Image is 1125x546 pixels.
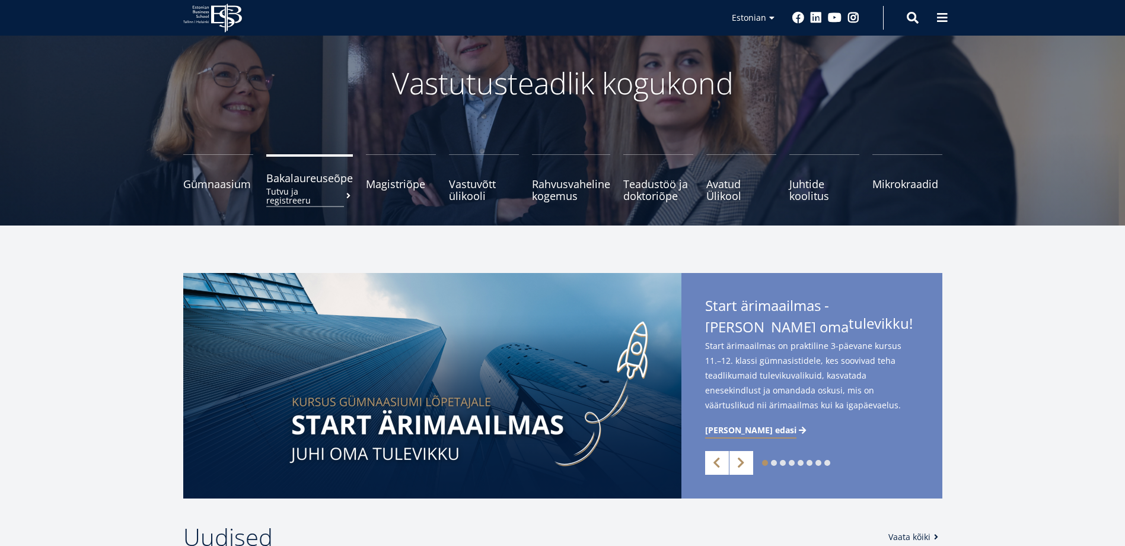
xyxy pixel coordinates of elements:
[449,154,519,202] a: Vastuvõtt ülikooli
[705,424,808,436] a: [PERSON_NAME] edasi
[847,12,859,24] a: Instagram
[705,338,919,412] span: Start ärimaailmas on praktiline 3-päevane kursus 11.–12. klassi gümnasistidele, kes soovivad teha...
[792,12,804,24] a: Facebook
[266,187,353,205] small: Tutvu ja registreeru
[183,178,253,190] span: Gümnaasium
[780,460,786,466] a: 3
[872,154,942,202] a: Mikrokraadid
[824,460,830,466] a: 8
[807,460,812,466] a: 6
[366,154,436,202] a: Magistriõpe
[815,460,821,466] a: 7
[810,12,822,24] a: Linkedin
[532,154,610,202] a: Rahvusvaheline kogemus
[248,65,877,101] p: Vastutusteadlik kogukond
[849,315,913,332] span: tulevikku!
[872,178,942,190] span: Mikrokraadid
[771,460,777,466] a: 2
[266,172,353,184] span: Bakalaureuseõpe
[762,460,768,466] a: 1
[789,178,859,202] span: Juhtide koolitus
[729,451,753,475] a: Next
[706,154,776,202] a: Avatud Ülikool
[789,460,795,466] a: 4
[183,154,253,202] a: Gümnaasium
[888,531,942,543] a: Vaata kõiki
[706,178,776,202] span: Avatud Ülikool
[705,451,729,475] a: Previous
[623,154,693,202] a: Teadustöö ja doktoriõpe
[266,154,353,202] a: BakalaureuseõpeTutvu ja registreeru
[789,154,859,202] a: Juhtide koolitus
[183,273,681,499] img: Start arimaailmas
[366,178,436,190] span: Magistriõpe
[798,460,804,466] a: 5
[623,178,693,202] span: Teadustöö ja doktoriõpe
[449,178,519,202] span: Vastuvõtt ülikooli
[705,424,796,436] span: [PERSON_NAME] edasi
[828,12,842,24] a: Youtube
[532,178,610,202] span: Rahvusvaheline kogemus
[705,297,919,336] span: Start ärimaailmas - [PERSON_NAME] oma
